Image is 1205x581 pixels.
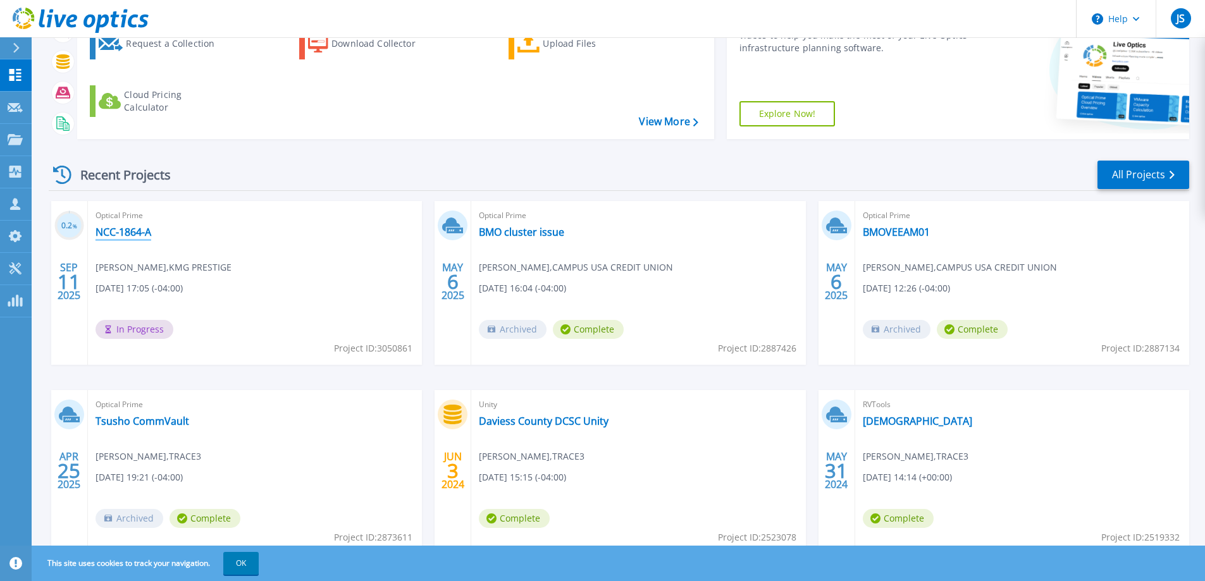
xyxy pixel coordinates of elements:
a: NCC-1864-A [96,226,151,238]
div: Request a Collection [126,31,227,56]
div: MAY 2025 [824,259,848,305]
span: Project ID: 2523078 [718,530,796,544]
span: Complete [170,509,240,528]
span: In Progress [96,320,173,339]
span: JS [1177,13,1185,23]
h3: 0.2 [54,219,84,233]
span: [PERSON_NAME] , KMG PRESTIGE [96,260,232,274]
div: JUN 2024 [441,448,465,494]
span: 31 [825,465,848,476]
a: Request a Collection [90,28,231,59]
span: [PERSON_NAME] , CAMPUS USA CREDIT UNION [863,260,1057,274]
div: Recent Projects [49,159,188,190]
span: Project ID: 2887426 [718,341,796,355]
span: [PERSON_NAME] , CAMPUS USA CREDIT UNION [479,260,673,274]
span: Unity [479,398,798,412]
div: MAY 2024 [824,448,848,494]
a: Daviess County DCSC Unity [479,415,609,427]
button: OK [223,552,259,575]
a: Cloud Pricing Calculator [90,85,231,117]
a: [DEMOGRAPHIC_DATA] [863,415,972,427]
span: 11 [58,276,80,287]
span: [PERSON_NAME] , TRACE3 [96,450,201,463]
a: BMOVEEAM01 [863,226,930,238]
span: Archived [96,509,163,528]
span: Complete [863,509,934,528]
span: Archived [479,320,547,339]
span: Project ID: 2873611 [334,530,412,544]
span: [DATE] 14:14 (+00:00) [863,470,952,484]
span: 3 [447,465,459,476]
span: [PERSON_NAME] , TRACE3 [863,450,968,463]
a: Download Collector [299,28,440,59]
span: Optical Prime [479,209,798,223]
span: [DATE] 15:15 (-04:00) [479,470,566,484]
span: 6 [447,276,459,287]
span: [PERSON_NAME] , TRACE3 [479,450,584,463]
span: Optical Prime [863,209,1182,223]
span: [DATE] 16:04 (-04:00) [479,281,566,295]
a: All Projects [1097,161,1189,189]
span: Archived [863,320,930,339]
span: [DATE] 12:26 (-04:00) [863,281,950,295]
a: Tsusho CommVault [96,415,189,427]
span: Project ID: 2519332 [1101,530,1180,544]
div: APR 2025 [57,448,81,494]
a: BMO cluster issue [479,226,564,238]
span: Complete [937,320,1008,339]
span: Project ID: 2887134 [1101,341,1180,355]
span: [DATE] 19:21 (-04:00) [96,470,183,484]
span: 6 [831,276,842,287]
div: Cloud Pricing Calculator [124,89,225,114]
span: [DATE] 17:05 (-04:00) [96,281,183,295]
span: Project ID: 3050861 [334,341,412,355]
span: 25 [58,465,80,476]
div: Download Collector [331,31,433,56]
span: Complete [479,509,550,528]
a: Upload Files [509,28,650,59]
span: % [73,223,77,229]
div: SEP 2025 [57,259,81,305]
a: Explore Now! [739,101,836,126]
span: Optical Prime [96,209,414,223]
span: Optical Prime [96,398,414,412]
span: This site uses cookies to track your navigation. [35,552,259,575]
span: Complete [553,320,624,339]
span: RVTools [863,398,1182,412]
div: Upload Files [543,31,644,56]
div: MAY 2025 [441,259,465,305]
a: View More [639,116,698,128]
